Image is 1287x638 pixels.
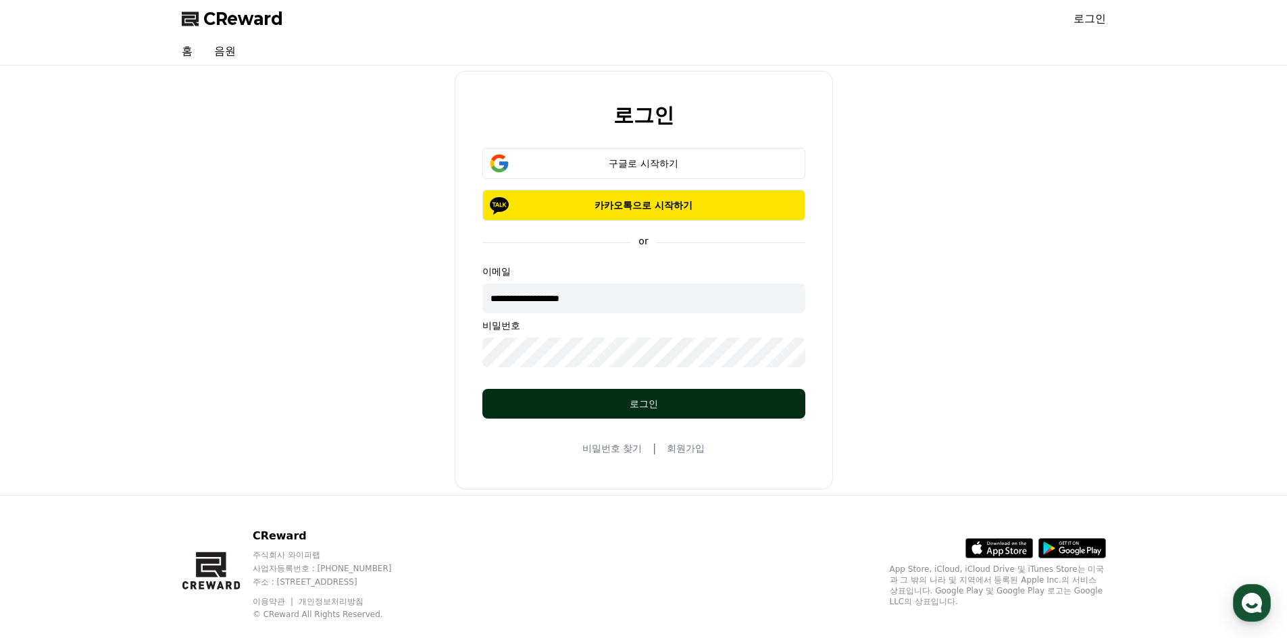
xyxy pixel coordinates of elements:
p: or [630,234,656,248]
a: 홈 [4,428,89,462]
a: 로그인 [1074,11,1106,27]
button: 로그인 [482,389,805,419]
p: 주식회사 와이피랩 [253,550,418,560]
a: 홈 [171,38,203,65]
p: 카카오톡으로 시작하기 [502,198,786,212]
h2: 로그인 [613,104,674,126]
p: CReward [253,528,418,544]
p: 사업자등록번호 : [PHONE_NUMBER] [253,563,418,574]
span: 대화 [124,449,140,460]
a: 비밀번호 찾기 [582,442,642,455]
a: 회원가입 [667,442,705,455]
p: 이메일 [482,265,805,278]
a: 설정 [174,428,259,462]
p: App Store, iCloud, iCloud Drive 및 iTunes Store는 미국과 그 밖의 나라 및 지역에서 등록된 Apple Inc.의 서비스 상표입니다. Goo... [890,564,1106,607]
div: 구글로 시작하기 [502,157,786,170]
a: 이용약관 [253,597,295,606]
button: 카카오톡으로 시작하기 [482,190,805,221]
span: 홈 [43,448,51,459]
span: | [653,440,656,456]
a: 대화 [89,428,174,462]
a: CReward [182,8,283,30]
span: CReward [203,8,283,30]
span: 설정 [209,448,225,459]
button: 구글로 시작하기 [482,148,805,179]
a: 개인정보처리방침 [299,597,363,606]
a: 음원 [203,38,247,65]
div: 로그인 [509,397,778,410]
p: © CReward All Rights Reserved. [253,609,418,620]
p: 주소 : [STREET_ADDRESS] [253,577,418,587]
p: 비밀번호 [482,319,805,332]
